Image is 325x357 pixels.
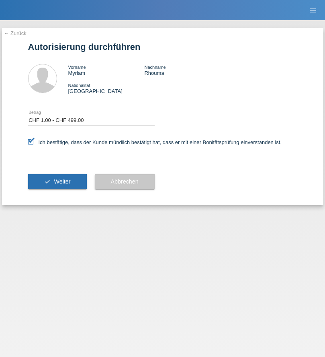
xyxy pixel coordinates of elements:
[95,174,155,190] button: Abbrechen
[44,178,51,185] i: check
[111,178,139,185] span: Abbrechen
[144,65,166,70] span: Nachname
[28,139,282,145] label: Ich bestätige, dass der Kunde mündlich bestätigt hat, dass er mit einer Bonitätsprüfung einversta...
[4,30,27,36] a: ← Zurück
[305,8,321,12] a: menu
[309,6,317,14] i: menu
[28,42,297,52] h1: Autorisierung durchführen
[68,83,90,88] span: Nationalität
[68,82,145,94] div: [GEOGRAPHIC_DATA]
[144,64,221,76] div: Rhouma
[54,178,70,185] span: Weiter
[28,174,87,190] button: check Weiter
[68,64,145,76] div: Myriam
[68,65,86,70] span: Vorname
